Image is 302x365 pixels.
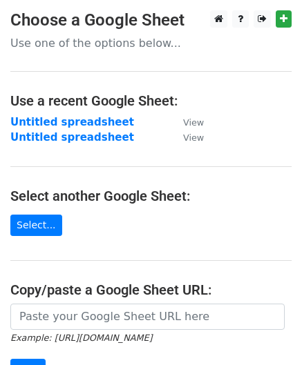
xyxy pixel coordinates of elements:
h4: Copy/paste a Google Sheet URL: [10,282,292,298]
a: Untitled spreadsheet [10,116,134,128]
small: Example: [URL][DOMAIN_NAME] [10,333,152,343]
h4: Select another Google Sheet: [10,188,292,204]
small: View [183,117,204,128]
p: Use one of the options below... [10,36,292,50]
small: View [183,132,204,143]
h3: Choose a Google Sheet [10,10,292,30]
input: Paste your Google Sheet URL here [10,304,285,330]
a: Untitled spreadsheet [10,131,134,144]
a: Select... [10,215,62,236]
a: View [169,131,204,144]
h4: Use a recent Google Sheet: [10,92,292,109]
a: View [169,116,204,128]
